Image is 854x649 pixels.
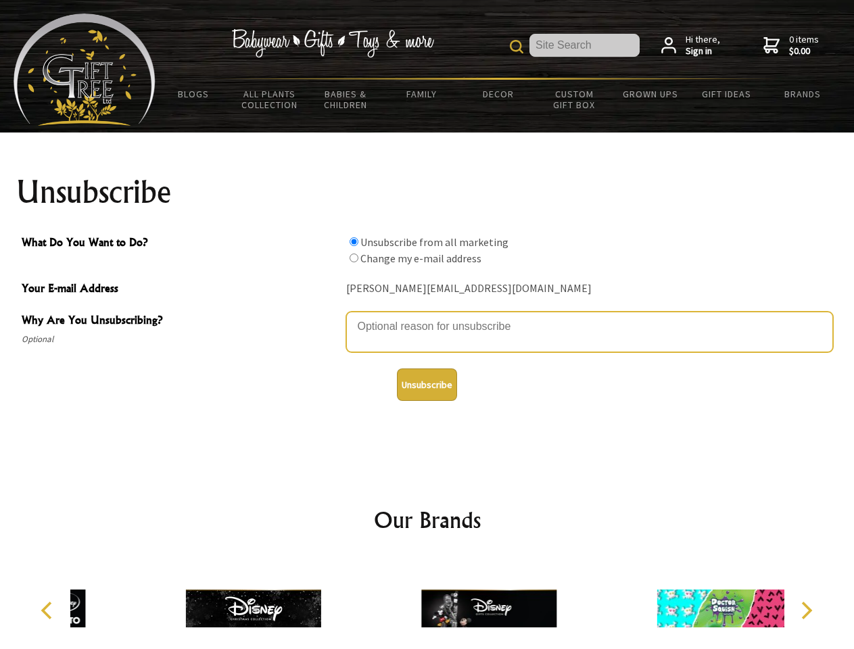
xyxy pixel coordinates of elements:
[16,176,838,208] h1: Unsubscribe
[612,80,688,108] a: Grown Ups
[308,80,384,119] a: Babies & Children
[22,331,339,347] span: Optional
[397,368,457,401] button: Unsubscribe
[688,80,765,108] a: Gift Ideas
[384,80,460,108] a: Family
[231,29,434,57] img: Babywear - Gifts - Toys & more
[763,34,819,57] a: 0 items$0.00
[686,34,720,57] span: Hi there,
[360,235,508,249] label: Unsubscribe from all marketing
[789,33,819,57] span: 0 items
[232,80,308,119] a: All Plants Collection
[22,312,339,331] span: Why Are You Unsubscribing?
[536,80,613,119] a: Custom Gift Box
[156,80,232,108] a: BLOGS
[22,234,339,254] span: What Do You Want to Do?
[350,254,358,262] input: What Do You Want to Do?
[510,40,523,53] img: product search
[350,237,358,246] input: What Do You Want to Do?
[346,312,833,352] textarea: Why Are You Unsubscribing?
[34,596,64,625] button: Previous
[460,80,536,108] a: Decor
[661,34,720,57] a: Hi there,Sign in
[789,45,819,57] strong: $0.00
[346,279,833,299] div: [PERSON_NAME][EMAIL_ADDRESS][DOMAIN_NAME]
[360,251,481,265] label: Change my e-mail address
[765,80,841,108] a: Brands
[27,504,828,536] h2: Our Brands
[791,596,821,625] button: Next
[686,45,720,57] strong: Sign in
[22,280,339,299] span: Your E-mail Address
[529,34,640,57] input: Site Search
[14,14,156,126] img: Babyware - Gifts - Toys and more...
